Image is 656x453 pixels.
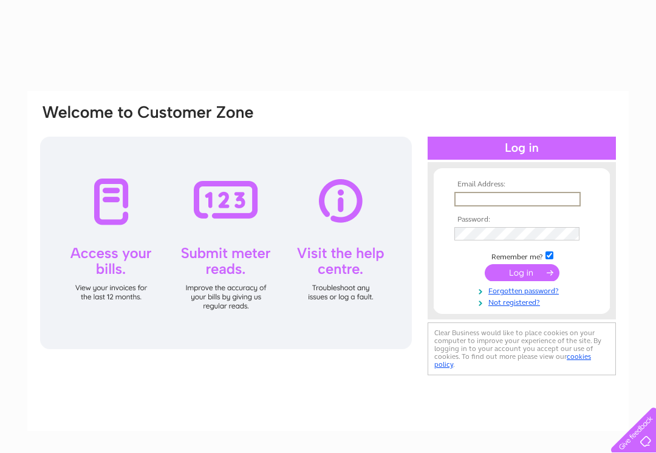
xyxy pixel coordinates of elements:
[428,322,616,375] div: Clear Business would like to place cookies on your computer to improve your experience of the sit...
[454,284,592,296] a: Forgotten password?
[454,296,592,307] a: Not registered?
[451,216,592,224] th: Password:
[451,180,592,189] th: Email Address:
[451,250,592,262] td: Remember me?
[485,264,559,281] input: Submit
[434,352,591,369] a: cookies policy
